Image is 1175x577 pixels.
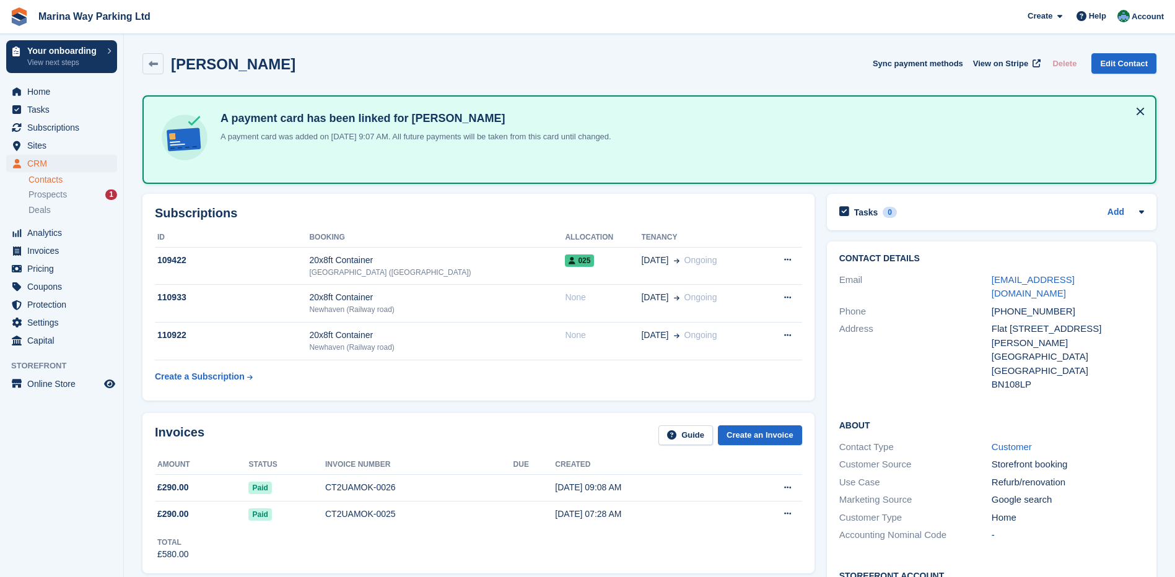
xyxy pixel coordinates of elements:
[157,481,189,494] span: £290.00
[28,174,117,186] a: Contacts
[565,291,641,304] div: None
[992,441,1032,452] a: Customer
[839,254,1144,264] h2: Contact Details
[325,508,513,521] div: CT2UAMOK-0025
[6,224,117,241] a: menu
[555,455,732,475] th: Created
[1117,10,1130,22] img: Paul Lewis
[883,207,897,218] div: 0
[155,365,253,388] a: Create a Subscription
[718,425,802,446] a: Create an Invoice
[27,46,101,55] p: Your onboarding
[27,224,102,241] span: Analytics
[513,455,556,475] th: Due
[992,350,1144,364] div: [GEOGRAPHIC_DATA]
[839,273,992,301] div: Email
[28,189,67,201] span: Prospects
[6,332,117,349] a: menu
[309,329,565,342] div: 20x8ft Container
[155,425,204,446] h2: Invoices
[992,493,1144,507] div: Google search
[992,458,1144,472] div: Storefront booking
[565,329,641,342] div: None
[992,378,1144,392] div: BN108LP
[839,528,992,542] div: Accounting Nominal Code
[6,83,117,100] a: menu
[6,119,117,136] a: menu
[973,58,1028,70] span: View on Stripe
[248,482,271,494] span: Paid
[839,419,1144,431] h2: About
[565,228,641,248] th: Allocation
[248,455,325,475] th: Status
[6,155,117,172] a: menu
[6,260,117,277] a: menu
[28,204,117,217] a: Deals
[839,440,992,454] div: Contact Type
[1091,53,1156,74] a: Edit Contact
[27,119,102,136] span: Subscriptions
[992,305,1144,319] div: [PHONE_NUMBER]
[555,481,732,494] div: [DATE] 09:08 AM
[992,364,1144,378] div: [GEOGRAPHIC_DATA]
[854,207,878,218] h2: Tasks
[105,189,117,200] div: 1
[6,314,117,331] a: menu
[839,322,992,392] div: Address
[309,342,565,353] div: Newhaven (Railway road)
[155,370,245,383] div: Create a Subscription
[6,137,117,154] a: menu
[658,425,713,446] a: Guide
[171,56,295,72] h2: [PERSON_NAME]
[1089,10,1106,22] span: Help
[968,53,1043,74] a: View on Stripe
[27,155,102,172] span: CRM
[155,206,802,220] h2: Subscriptions
[641,254,668,267] span: [DATE]
[309,291,565,304] div: 20x8ft Container
[6,101,117,118] a: menu
[6,40,117,73] a: Your onboarding View next steps
[309,267,565,278] div: [GEOGRAPHIC_DATA] ([GEOGRAPHIC_DATA])
[839,475,992,490] div: Use Case
[641,228,761,248] th: Tenancy
[839,511,992,525] div: Customer Type
[992,528,1144,542] div: -
[1107,206,1124,220] a: Add
[309,228,565,248] th: Booking
[27,296,102,313] span: Protection
[1047,53,1081,74] button: Delete
[216,131,611,143] p: A payment card was added on [DATE] 9:07 AM. All future payments will be taken from this card unti...
[248,508,271,521] span: Paid
[6,375,117,393] a: menu
[839,493,992,507] div: Marketing Source
[157,548,189,561] div: £580.00
[28,188,117,201] a: Prospects 1
[155,254,309,267] div: 109422
[684,330,717,340] span: Ongoing
[555,508,732,521] div: [DATE] 07:28 AM
[27,242,102,259] span: Invoices
[102,376,117,391] a: Preview store
[309,254,565,267] div: 20x8ft Container
[28,204,51,216] span: Deals
[10,7,28,26] img: stora-icon-8386f47178a22dfd0bd8f6a31ec36ba5ce8667c1dd55bd0f319d3a0aa187defe.svg
[27,83,102,100] span: Home
[1028,10,1052,22] span: Create
[992,322,1144,350] div: Flat [STREET_ADDRESS][PERSON_NAME]
[873,53,963,74] button: Sync payment methods
[155,329,309,342] div: 110922
[309,304,565,315] div: Newhaven (Railway road)
[27,260,102,277] span: Pricing
[325,481,513,494] div: CT2UAMOK-0026
[325,455,513,475] th: Invoice number
[839,458,992,472] div: Customer Source
[641,329,668,342] span: [DATE]
[6,242,117,259] a: menu
[155,228,309,248] th: ID
[27,278,102,295] span: Coupons
[27,314,102,331] span: Settings
[27,375,102,393] span: Online Store
[1132,11,1164,23] span: Account
[6,296,117,313] a: menu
